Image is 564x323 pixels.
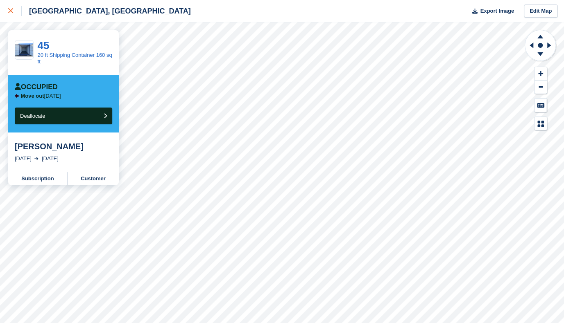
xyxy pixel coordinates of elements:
button: Keyboard Shortcuts [535,99,547,112]
a: 20 ft Shipping Container 160 sq ft [38,52,112,65]
div: [DATE] [42,155,59,163]
a: 45 [38,39,50,52]
img: arrow-left-icn-90495f2de72eb5bd0bd1c3c35deca35cc13f817d75bef06ecd7c0b315636ce7e.svg [15,94,19,98]
div: Occupied [15,83,58,91]
img: arrow-right-light-icn-cde0832a797a2874e46488d9cf13f60e5c3a73dbe684e267c42b8395dfbc2abf.svg [34,157,39,160]
button: Deallocate [15,108,112,124]
button: Zoom Out [535,81,547,94]
button: Zoom In [535,67,547,81]
span: Export Image [480,7,514,15]
span: Move out [21,93,44,99]
span: Deallocate [20,113,45,119]
a: Edit Map [524,4,557,18]
a: Subscription [8,172,68,185]
button: Export Image [467,4,514,18]
div: [DATE] [15,155,32,163]
a: Customer [68,172,119,185]
div: [GEOGRAPHIC_DATA], [GEOGRAPHIC_DATA] [22,6,191,16]
div: [PERSON_NAME] [15,141,112,151]
button: Map Legend [535,117,547,130]
p: [DATE] [21,93,61,99]
img: 20191002_132807987_iOS.jpg [15,43,33,57]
